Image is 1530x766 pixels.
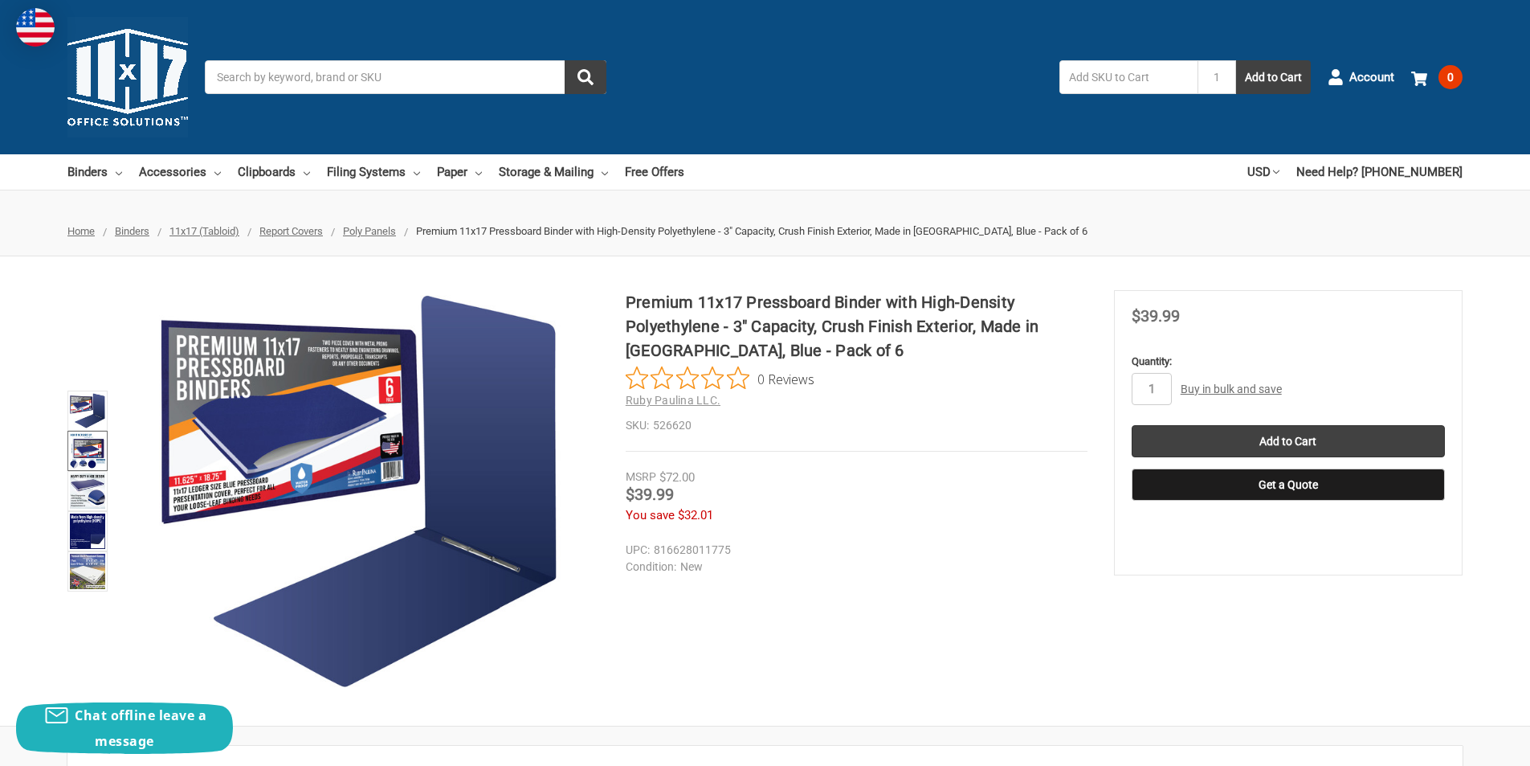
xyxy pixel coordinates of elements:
a: Need Help? [PHONE_NUMBER] [1296,154,1463,190]
a: Home [67,225,95,237]
a: Filing Systems [327,154,420,190]
a: Report Covers [259,225,323,237]
span: 0 [1438,65,1463,89]
a: Account [1328,56,1394,98]
dd: 816628011775 [626,542,1080,559]
button: Chat offline leave a message [16,703,233,754]
dd: New [626,559,1080,576]
a: Buy in bulk and save [1181,383,1282,395]
a: Storage & Mailing [499,154,608,190]
img: Premium 11x17 Pressboard Binder with High-Density Polyethylene - 3" Capacity, Crush Finish Exteri... [70,514,105,549]
a: Free Offers [625,154,684,190]
dt: SKU: [626,417,649,434]
span: 0 Reviews [757,367,814,391]
span: You save [626,508,675,522]
dt: UPC: [626,542,650,559]
img: 11x17 Report Cover Pressboard Binder Poly Panels Includes Fold-over Metal Fasteners Blue Package ... [159,290,561,692]
dd: 526620 [626,417,1087,434]
img: Premium 11x17 Pressboard Binder with High-Density Polyethylene - 3" Capacity, Crush Finish Exteri... [70,554,105,589]
img: Premium 11x17 Pressboard Binder with High-Density Polyethylene - 3" Capacity, Crush Finish Exteri... [70,433,105,469]
div: MSRP [626,469,656,485]
a: Poly Panels [343,225,396,237]
span: Premium 11x17 Pressboard Binder with High-Density Polyethylene - 3" Capacity, Crush Finish Exteri... [416,225,1087,237]
a: Ruby Paulina LLC. [626,394,720,407]
span: Chat offline leave a message [75,707,206,750]
input: Add to Cart [1132,425,1445,457]
a: USD [1247,154,1279,190]
img: Premium 11x17 Pressboard Binder with High-Density Polyethylene - 3" Capacity, Crush Finish Exteri... [70,473,105,509]
label: Quantity: [1132,354,1445,370]
a: 0 [1411,56,1463,98]
img: 11x17 Report Cover Pressboard Binder Poly Panels Includes Fold-over Metal Fasteners Blue Package ... [70,393,105,428]
a: Binders [67,154,122,190]
a: Accessories [139,154,221,190]
a: Binders [115,225,149,237]
img: 11x17.com [67,17,188,137]
h1: Premium 11x17 Pressboard Binder with High-Density Polyethylene - 3" Capacity, Crush Finish Exteri... [626,290,1087,363]
span: $39.99 [1132,306,1180,326]
a: 11x17 (Tabloid) [169,225,239,237]
a: Clipboards [238,154,310,190]
span: $72.00 [659,470,695,485]
button: Add to Cart [1236,60,1311,94]
dt: Condition: [626,559,676,576]
span: $39.99 [626,485,674,504]
span: Account [1349,68,1394,87]
input: Search by keyword, brand or SKU [205,60,606,94]
span: $32.01 [678,508,713,522]
input: Add SKU to Cart [1059,60,1197,94]
img: duty and tax information for United States [16,8,55,47]
button: Rated 0 out of 5 stars from 0 reviews. Jump to reviews. [626,367,814,391]
button: Get a Quote [1132,469,1445,501]
a: Paper [437,154,482,190]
